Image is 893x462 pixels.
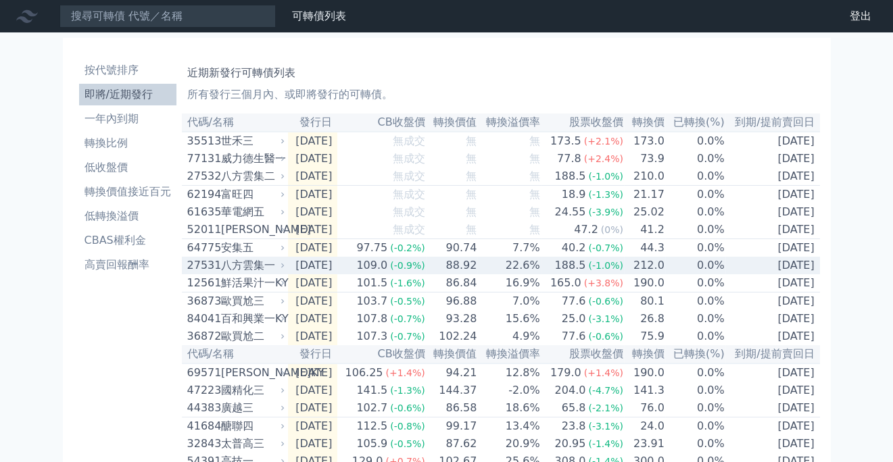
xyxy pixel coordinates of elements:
[588,385,623,396] span: (-4.7%)
[725,417,820,436] td: [DATE]
[559,311,589,327] div: 25.0
[665,328,725,345] td: 0.0%
[337,113,425,132] th: CB收盤價
[187,222,218,238] div: 52011
[466,188,477,201] span: 無
[466,152,477,165] span: 無
[426,399,478,417] td: 86.58
[187,400,218,416] div: 44383
[79,208,176,224] li: 低轉換溢價
[665,435,725,453] td: 0.0%
[552,382,589,399] div: 204.0
[624,417,665,436] td: 24.0
[477,399,540,417] td: 18.6%
[529,170,540,182] span: 無
[288,132,338,150] td: [DATE]
[390,385,425,396] span: (-1.3%)
[221,275,283,291] div: 鮮活果汁一KY
[79,59,176,81] a: 按代號排序
[477,274,540,292] td: 16.9%
[221,204,283,220] div: 華電網五
[584,153,623,164] span: (+2.4%)
[385,367,425,378] span: (+1.4%)
[79,62,176,78] li: 按代號排序
[288,435,338,453] td: [DATE]
[477,345,540,363] th: 轉換溢價率
[584,136,623,147] span: (+2.1%)
[624,310,665,328] td: 26.8
[426,328,478,345] td: 102.24
[288,328,338,345] td: [DATE]
[187,240,218,256] div: 64775
[559,293,589,309] div: 77.6
[725,203,820,221] td: [DATE]
[588,296,623,307] span: (-0.6%)
[221,240,283,256] div: 安集五
[624,132,665,150] td: 173.0
[725,239,820,257] td: [DATE]
[393,205,425,218] span: 無成交
[187,311,218,327] div: 84041
[79,159,176,176] li: 低收盤價
[571,222,601,238] div: 47.2
[187,365,218,381] div: 69571
[725,292,820,311] td: [DATE]
[221,133,283,149] div: 世禾三
[541,345,624,363] th: 股票收盤價
[182,345,288,363] th: 代碼/名稱
[393,170,425,182] span: 無成交
[725,399,820,417] td: [DATE]
[221,168,283,184] div: 八方雲集二
[187,382,218,399] div: 47223
[221,418,283,434] div: 醣聯四
[79,181,176,203] a: 轉換價值接近百元
[624,435,665,453] td: 23.91
[624,399,665,417] td: 76.0
[187,257,218,274] div: 27531
[554,151,584,167] div: 77.8
[624,274,665,292] td: 190.0
[337,345,425,363] th: CB收盤價
[665,382,725,399] td: 0.0%
[624,186,665,204] td: 21.17
[79,111,176,127] li: 一年內到期
[665,113,725,132] th: 已轉換(%)
[354,311,390,327] div: 107.8
[466,205,477,218] span: 無
[665,203,725,221] td: 0.0%
[182,113,288,132] th: 代碼/名稱
[552,257,589,274] div: 188.5
[288,239,338,257] td: [DATE]
[725,257,820,274] td: [DATE]
[354,240,390,256] div: 97.75
[725,310,820,328] td: [DATE]
[477,417,540,436] td: 13.4%
[390,242,425,253] span: (-0.2%)
[393,188,425,201] span: 無成交
[390,438,425,449] span: (-0.5%)
[665,257,725,274] td: 0.0%
[665,274,725,292] td: 0.0%
[288,113,338,132] th: 發行日
[584,278,623,288] span: (+3.8%)
[624,328,665,345] td: 75.9
[426,257,478,274] td: 88.92
[839,5,882,27] a: 登出
[588,171,623,182] span: (-1.0%)
[559,418,589,434] div: 23.8
[466,170,477,182] span: 無
[725,113,820,132] th: 到期/提前賣回日
[624,203,665,221] td: 25.02
[390,403,425,413] span: (-0.6%)
[426,345,478,363] th: 轉換價值
[624,150,665,168] td: 73.9
[588,207,623,217] span: (-3.9%)
[426,274,478,292] td: 86.84
[288,150,338,168] td: [DATE]
[588,189,623,200] span: (-1.3%)
[187,133,218,149] div: 35513
[187,65,815,81] h1: 近期新發行可轉債列表
[477,328,540,345] td: 4.9%
[725,345,820,363] th: 到期/提前賣回日
[187,86,815,103] p: 所有發行三個月內、或即將發行的可轉債。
